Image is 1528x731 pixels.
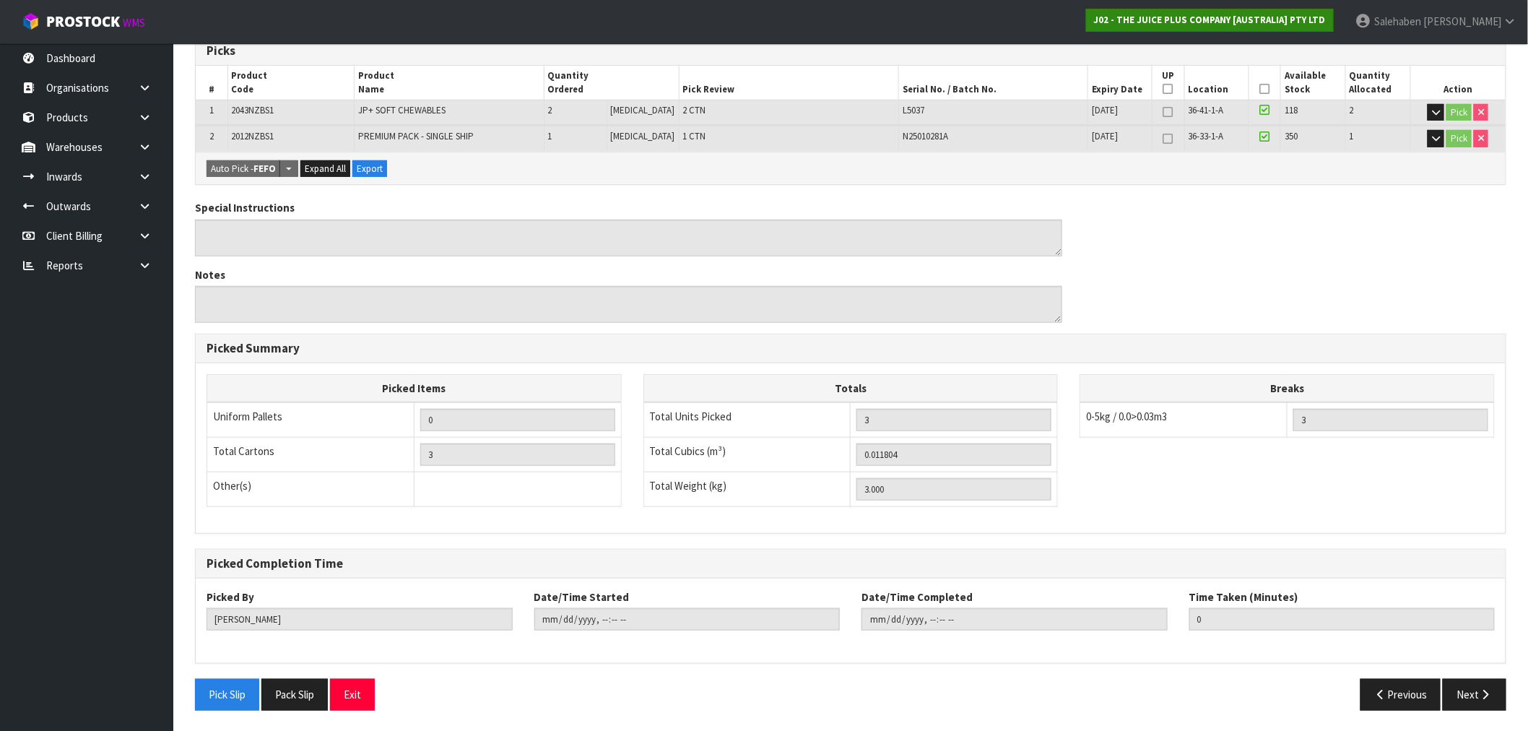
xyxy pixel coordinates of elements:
th: Serial No. / Batch No. [898,66,1088,100]
button: Pack Slip [261,679,328,710]
span: 1 CTN [683,130,706,142]
th: Product Name [355,66,544,100]
button: Next [1443,679,1506,710]
label: Date/Time Started [534,589,630,605]
span: 36-33-1-A [1189,130,1224,142]
label: Picked By [207,589,254,605]
h3: Picked Summary [207,342,1495,355]
small: WMS [123,16,145,30]
th: # [196,66,227,100]
span: L5037 [903,104,924,116]
th: Picked Items [207,374,622,402]
span: 350 [1285,130,1298,142]
span: [DATE] [1092,130,1118,142]
span: 2 [209,130,214,142]
td: Total Weight (kg) [643,472,851,507]
td: Total Units Picked [643,402,851,438]
span: 2 [548,104,552,116]
input: Picked By [207,608,513,631]
strong: J02 - THE JUICE PLUS COMPANY [AUSTRALIA] PTY LTD [1094,14,1326,26]
button: Expand All [300,160,350,178]
span: 2043NZBS1 [232,104,274,116]
td: Total Cubics (m³) [643,438,851,472]
th: Location [1184,66,1249,100]
span: ProStock [46,12,120,31]
button: Pick Slip [195,679,259,710]
span: Expand All [305,163,346,175]
span: [MEDICAL_DATA] [611,104,675,116]
a: J02 - THE JUICE PLUS COMPANY [AUSTRALIA] PTY LTD [1086,9,1334,32]
button: Pick [1446,104,1472,121]
th: Quantity Ordered [544,66,679,100]
th: Action [1410,66,1506,100]
th: Totals [643,374,1058,402]
th: Available Stock [1281,66,1346,100]
span: N25010281A [903,130,948,142]
span: 1 [1350,130,1354,142]
span: JP+ SOFT CHEWABLES [358,104,446,116]
th: Quantity Allocated [1346,66,1411,100]
span: Salehaben [1374,14,1421,28]
span: 1 [209,104,214,116]
h3: Picked Completion Time [207,557,1495,571]
span: 118 [1285,104,1298,116]
span: 36-41-1-A [1189,104,1224,116]
span: PREMIUM PACK - SINGLE SHIP [358,130,474,142]
span: [MEDICAL_DATA] [611,130,675,142]
button: Auto Pick -FEFO [207,160,280,178]
th: Pick Review [679,66,898,100]
button: Pick [1446,130,1472,147]
td: Other(s) [207,472,414,507]
span: 2 [1350,104,1354,116]
td: Uniform Pallets [207,402,414,438]
th: Expiry Date [1088,66,1152,100]
h3: Picks [207,44,840,58]
span: 1 [548,130,552,142]
button: Previous [1360,679,1441,710]
strong: FEFO [253,163,276,175]
input: UNIFORM P LINES [420,409,615,431]
th: Product Code [227,66,355,100]
span: 0-5kg / 0.0>0.03m3 [1086,410,1167,423]
button: Export [352,160,387,178]
span: 2012NZBS1 [232,130,274,142]
td: Total Cartons [207,438,414,472]
label: Date/Time Completed [861,589,973,605]
span: [PERSON_NAME] [1423,14,1501,28]
th: Breaks [1080,374,1495,402]
label: Time Taken (Minutes) [1189,589,1298,605]
img: cube-alt.png [22,12,40,30]
span: [DATE] [1092,104,1118,116]
th: UP [1152,66,1184,100]
input: Time Taken [1189,608,1496,631]
input: OUTERS TOTAL = CTN [420,444,615,466]
span: 2 CTN [683,104,706,116]
label: Special Instructions [195,200,295,215]
label: Notes [195,267,225,282]
button: Exit [330,679,375,710]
